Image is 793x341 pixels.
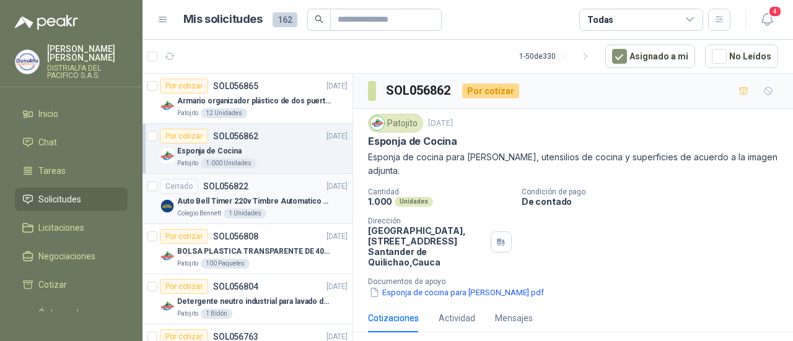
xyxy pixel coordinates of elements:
[15,131,128,154] a: Chat
[160,229,208,244] div: Por cotizar
[38,136,57,149] span: Chat
[368,217,486,225] p: Dirección
[768,6,782,17] span: 4
[326,131,348,142] p: [DATE]
[47,45,128,62] p: [PERSON_NAME] [PERSON_NAME]
[160,149,175,163] img: Company Logo
[203,182,248,191] p: SOL056822
[38,107,58,121] span: Inicio
[326,231,348,243] p: [DATE]
[368,135,457,148] p: Esponja de Cocina
[160,79,208,93] div: Por cotizar
[213,82,258,90] p: SOL056865
[142,74,353,124] a: Por cotizarSOL056865[DATE] Company LogoArmario organizador plástico de dos puertas de acuerdo a l...
[15,273,128,296] a: Cotizar
[315,15,323,24] span: search
[368,311,419,325] div: Cotizaciones
[160,249,175,264] img: Company Logo
[705,45,778,68] button: No Leídos
[160,199,175,214] img: Company Logo
[38,164,66,178] span: Tareas
[326,80,348,92] p: [DATE]
[587,13,613,27] div: Todas
[183,11,263,28] h1: Mis solicitudes
[368,150,778,178] p: Esponja de cocina para [PERSON_NAME], utensilios de cocina y superficies de acuerdo a la imagen a...
[495,311,533,325] div: Mensajes
[15,50,39,74] img: Company Logo
[213,232,258,241] p: SOL056808
[462,84,519,98] div: Por cotizar
[368,286,545,299] button: Esponja de cocina para [PERSON_NAME].pdf
[326,281,348,293] p: [DATE]
[47,64,128,79] p: DISTRIALFA DEL PACIFICO S.A.S.
[756,9,778,31] button: 4
[213,132,258,140] p: SOL056862
[201,259,250,269] div: 100 Paquetes
[177,158,198,168] p: Patojito
[160,98,175,113] img: Company Logo
[38,221,84,235] span: Licitaciones
[177,296,331,308] p: Detergente neutro industrial para lavado de tanques y maquinas.
[160,179,198,194] div: Cerrado
[395,197,433,207] div: Unidades
[177,209,221,218] p: Colegio Bennett
[368,225,486,267] p: [GEOGRAPHIC_DATA], [STREET_ADDRESS] Santander de Quilichao , Cauca
[605,45,695,68] button: Asignado a mi
[177,145,242,157] p: Esponja de Cocina
[368,277,788,286] p: Documentos de apoyo
[213,332,258,341] p: SOL056763
[142,224,353,274] a: Por cotizarSOL056808[DATE] Company LogoBOLSA PLASTICA TRANSPARENTE DE 40*60 CMSPatojito100 Paquetes
[177,95,331,107] p: Armario organizador plástico de dos puertas de acuerdo a la imagen adjunta
[201,108,247,118] div: 12 Unidades
[522,188,788,196] p: Condición de pago
[370,116,384,130] img: Company Logo
[142,274,353,324] a: Por cotizarSOL056804[DATE] Company LogoDetergente neutro industrial para lavado de tanques y maqu...
[326,181,348,192] p: [DATE]
[38,306,116,334] span: Órdenes de Compra
[386,81,452,100] h3: SOL056862
[439,311,475,325] div: Actividad
[177,196,331,207] p: Auto Bell Timer 220v Timbre Automatico Para Colegios, Indust
[177,246,331,257] p: BOLSA PLASTICA TRANSPARENTE DE 40*60 CMS
[142,174,353,224] a: CerradoSOL056822[DATE] Company LogoAuto Bell Timer 220v Timbre Automatico Para Colegios, IndustCo...
[522,196,788,207] p: De contado
[201,309,232,319] div: 1 Bidón
[15,159,128,183] a: Tareas
[519,46,595,66] div: 1 - 50 de 330
[15,15,78,30] img: Logo peakr
[160,129,208,144] div: Por cotizar
[38,249,95,263] span: Negociaciones
[368,188,512,196] p: Cantidad
[15,244,128,268] a: Negociaciones
[224,209,266,218] div: 1 Unidades
[177,309,198,319] p: Patojito
[38,278,67,291] span: Cotizar
[273,12,297,27] span: 162
[15,102,128,126] a: Inicio
[213,282,258,291] p: SOL056804
[428,118,453,129] p: [DATE]
[160,279,208,294] div: Por cotizar
[15,188,128,211] a: Solicitudes
[38,192,81,206] span: Solicitudes
[160,299,175,314] img: Company Logo
[177,108,198,118] p: Patojito
[15,216,128,240] a: Licitaciones
[15,301,128,339] a: Órdenes de Compra
[142,124,353,174] a: Por cotizarSOL056862[DATE] Company LogoEsponja de CocinaPatojito1.000 Unidades
[368,114,423,132] div: Patojito
[177,259,198,269] p: Patojito
[201,158,256,168] div: 1.000 Unidades
[368,196,392,207] p: 1.000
